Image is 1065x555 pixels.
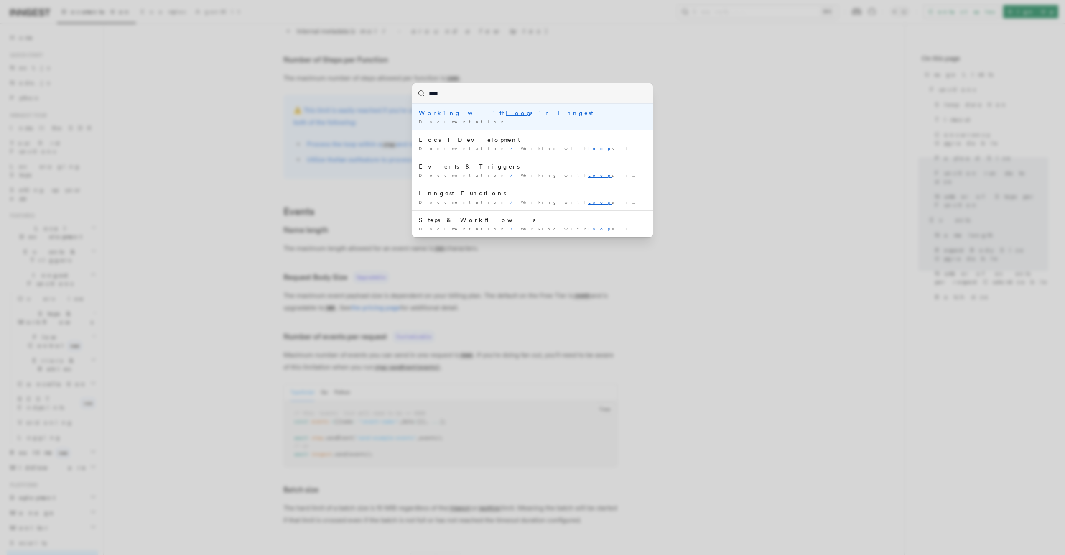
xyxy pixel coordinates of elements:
span: Working with s in Inngest [521,173,687,178]
span: Working with s in Inngest [521,199,687,205]
span: Documentation [419,173,507,178]
div: Local Development [419,136,646,144]
span: Working with s in Inngest [521,226,687,231]
div: Inngest Functions [419,189,646,197]
mark: Loop [506,110,530,116]
span: / [510,173,517,178]
div: Steps & Workflows [419,216,646,224]
mark: Loop [588,173,612,178]
span: / [510,199,517,205]
span: Documentation [419,119,507,124]
span: Documentation [419,226,507,231]
div: Events & Triggers [419,162,646,171]
div: Working with s in Inngest [419,109,646,117]
mark: Loop [588,226,612,231]
span: Documentation [419,199,507,205]
span: / [510,226,517,231]
span: Documentation [419,146,507,151]
mark: Loop [588,199,612,205]
span: / [510,146,517,151]
mark: Loop [588,146,612,151]
span: Working with s in Inngest [521,146,687,151]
